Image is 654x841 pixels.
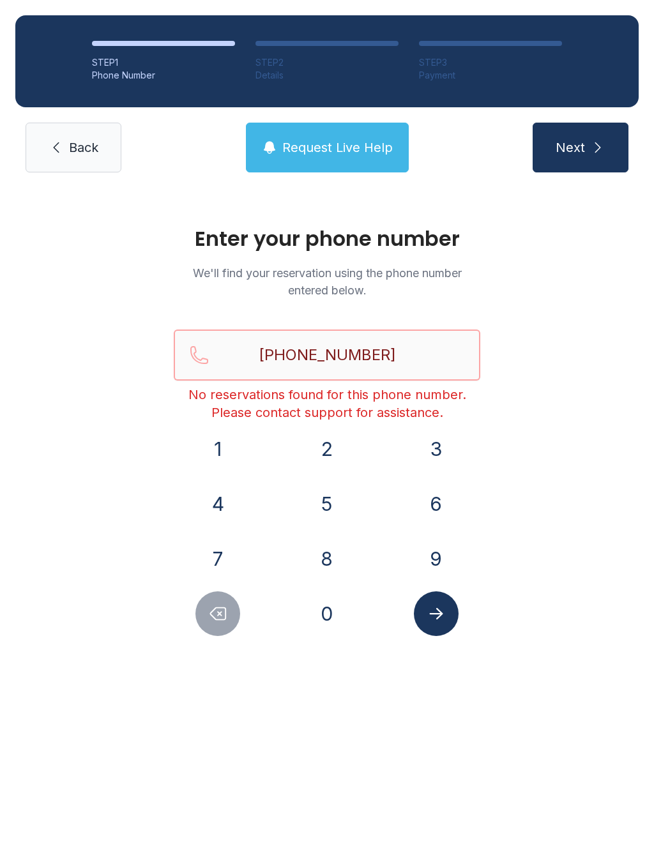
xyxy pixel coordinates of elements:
[305,591,349,636] button: 0
[414,591,459,636] button: Submit lookup form
[305,536,349,581] button: 8
[92,56,235,69] div: STEP 1
[255,56,399,69] div: STEP 2
[195,481,240,526] button: 4
[255,69,399,82] div: Details
[282,139,393,156] span: Request Live Help
[174,330,480,381] input: Reservation phone number
[556,139,585,156] span: Next
[419,56,562,69] div: STEP 3
[305,427,349,471] button: 2
[92,69,235,82] div: Phone Number
[174,386,480,421] div: No reservations found for this phone number. Please contact support for assistance.
[195,536,240,581] button: 7
[69,139,98,156] span: Back
[195,591,240,636] button: Delete number
[195,427,240,471] button: 1
[414,481,459,526] button: 6
[174,264,480,299] p: We'll find your reservation using the phone number entered below.
[305,481,349,526] button: 5
[414,427,459,471] button: 3
[419,69,562,82] div: Payment
[414,536,459,581] button: 9
[174,229,480,249] h1: Enter your phone number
